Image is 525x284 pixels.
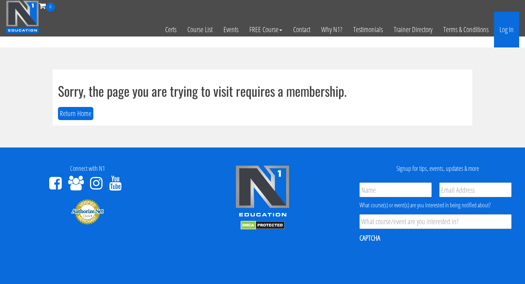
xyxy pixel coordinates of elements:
[244,12,288,47] a: FREE Course
[39,1,55,11] a: 0
[58,107,93,120] button: Return Home
[438,12,494,47] a: Terms & Conditions
[160,12,182,47] a: Certs
[218,12,244,47] a: Events
[359,247,470,276] iframe: reCAPTCHA
[46,3,55,12] span: 0
[494,12,519,47] a: Log In
[355,165,520,172] h4: Signup for tips, events, updates & more
[71,199,104,225] img: Authorize.Net Merchant - Click to Verify
[388,12,438,47] a: Trainer Directory
[359,233,380,243] label: CAPTCHA
[348,12,388,47] a: Testimonials
[5,165,170,172] h4: Connect with N1
[182,12,218,47] a: Course List
[6,0,39,33] img: n1-education
[316,12,348,47] a: Why N1?
[359,201,512,210] div: What course(s) or event(s) are you interested in being notified about?
[359,214,512,229] input: What course/event are you interested in?
[288,12,316,47] a: Contact
[439,183,512,197] input: Email Address
[235,165,290,219] img: n1-edu-logo
[58,84,467,98] h1: Sorry, the page you are trying to visit requires a membership.
[359,183,432,197] input: Name
[241,221,285,230] img: DMCA.com Protection Status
